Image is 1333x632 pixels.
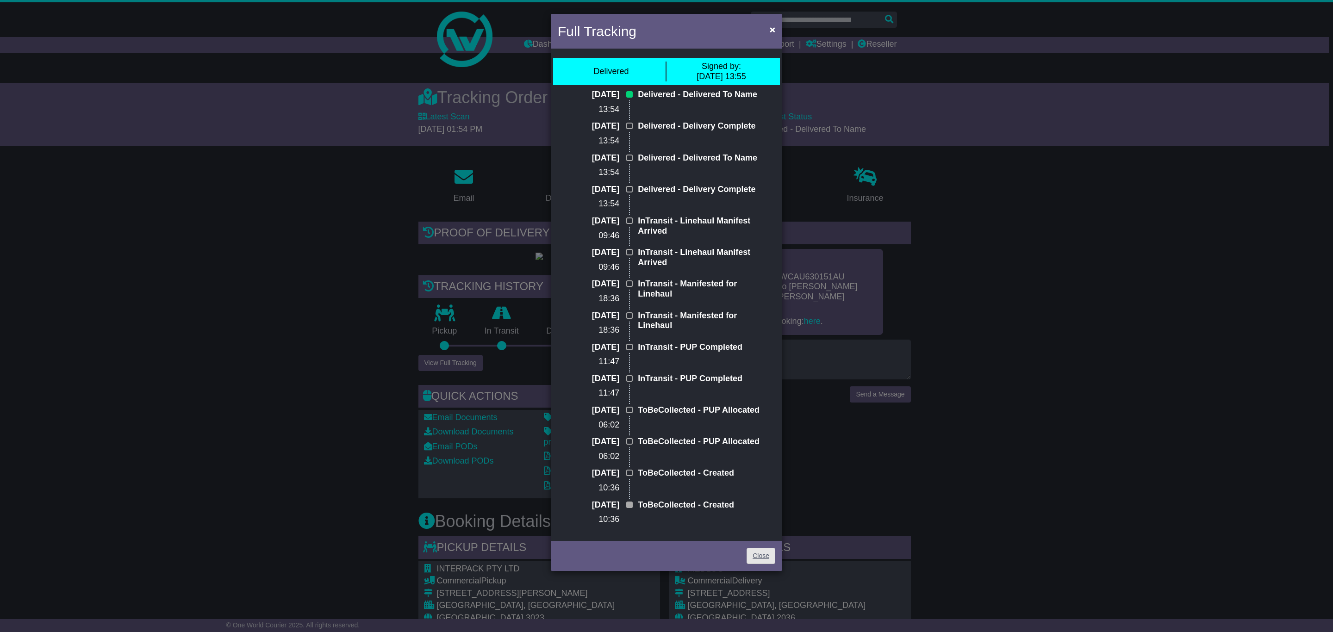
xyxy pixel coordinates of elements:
[770,24,775,35] span: ×
[593,67,629,77] div: Delivered
[747,548,775,564] a: Close
[638,279,761,299] p: InTransit - Manifested for Linehaul
[638,374,761,384] p: InTransit - PUP Completed
[572,105,619,115] p: 13:54
[638,468,761,478] p: ToBeCollected - Created
[572,231,619,241] p: 09:46
[638,342,761,353] p: InTransit - PUP Completed
[697,62,746,81] div: [DATE] 13:55
[558,21,636,42] h4: Full Tracking
[638,153,761,163] p: Delivered - Delivered To Name
[638,311,761,331] p: InTransit - Manifested for Linehaul
[572,136,619,146] p: 13:54
[572,437,619,447] p: [DATE]
[765,20,780,39] button: Close
[638,500,761,510] p: ToBeCollected - Created
[572,294,619,304] p: 18:36
[638,90,761,100] p: Delivered - Delivered To Name
[572,452,619,462] p: 06:02
[638,216,761,236] p: InTransit - Linehaul Manifest Arrived
[572,121,619,131] p: [DATE]
[572,216,619,226] p: [DATE]
[572,374,619,384] p: [DATE]
[702,62,741,71] span: Signed by:
[638,405,761,415] p: ToBeCollected - PUP Allocated
[572,325,619,335] p: 18:36
[572,420,619,430] p: 06:02
[572,199,619,209] p: 13:54
[572,342,619,353] p: [DATE]
[572,167,619,178] p: 13:54
[572,357,619,367] p: 11:47
[638,121,761,131] p: Delivered - Delivery Complete
[638,248,761,267] p: InTransit - Linehaul Manifest Arrived
[572,483,619,493] p: 10:36
[572,279,619,289] p: [DATE]
[572,388,619,398] p: 11:47
[638,185,761,195] p: Delivered - Delivery Complete
[572,90,619,100] p: [DATE]
[572,248,619,258] p: [DATE]
[572,153,619,163] p: [DATE]
[572,185,619,195] p: [DATE]
[572,405,619,415] p: [DATE]
[572,311,619,321] p: [DATE]
[572,468,619,478] p: [DATE]
[572,514,619,525] p: 10:36
[638,437,761,447] p: ToBeCollected - PUP Allocated
[572,500,619,510] p: [DATE]
[572,262,619,273] p: 09:46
